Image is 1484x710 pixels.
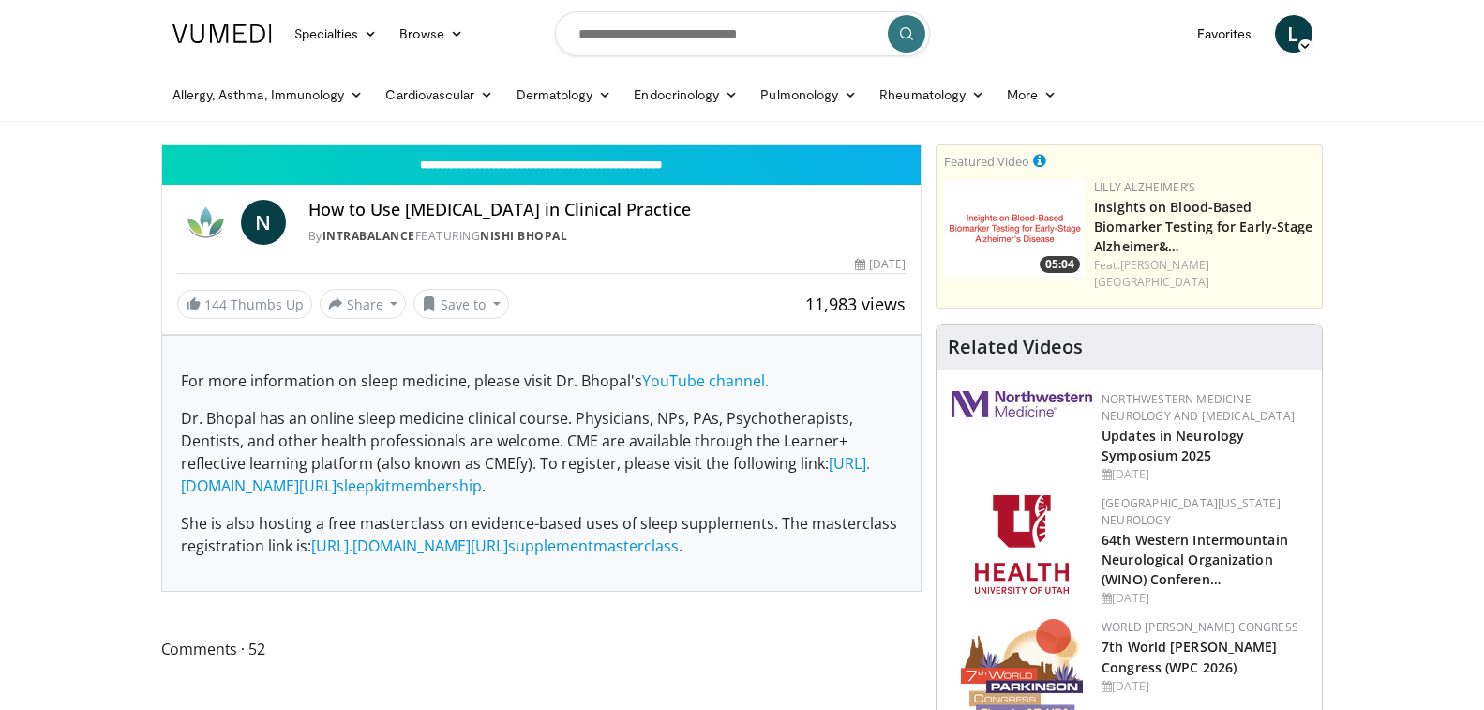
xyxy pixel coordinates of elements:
a: Northwestern Medicine Neurology and [MEDICAL_DATA] [1102,391,1295,424]
img: IntraBalance [177,200,233,245]
a: Dermatology [505,76,623,113]
a: More [996,76,1068,113]
img: f6362829-b0a3-407d-a044-59546adfd345.png.150x105_q85_autocrop_double_scale_upscale_version-0.2.png [975,495,1069,594]
a: YouTube channel. [642,370,769,391]
div: [DATE] [855,256,906,273]
a: Specialties [283,15,389,53]
a: Cardiovascular [374,76,504,113]
a: Pulmonology [749,76,868,113]
a: Lilly Alzheimer’s [1094,179,1195,195]
a: Allergy, Asthma, Immunology [161,76,375,113]
a: Browse [388,15,474,53]
h4: Related Videos [948,336,1083,358]
img: 2a462fb6-9365-492a-ac79-3166a6f924d8.png.150x105_q85_autocrop_double_scale_upscale_version-0.2.jpg [952,391,1092,417]
h4: How to Use [MEDICAL_DATA] in Clinical Practice [308,200,907,220]
a: World [PERSON_NAME] Congress [1102,619,1298,635]
small: Featured Video [944,153,1029,170]
a: 05:04 [944,179,1085,278]
input: Search topics, interventions [555,11,930,56]
button: Save to [413,289,509,319]
a: L [1275,15,1312,53]
button: Share [320,289,407,319]
p: For more information on sleep medicine, please visit Dr. Bhopal's [181,370,903,392]
a: [URL].[DOMAIN_NAME][URL]supplementmasterclass [311,536,679,556]
div: By FEATURING [308,228,907,245]
span: 05:04 [1040,256,1080,273]
a: 7th World [PERSON_NAME] Congress (WPC 2026) [1102,638,1277,675]
span: Comments 52 [161,637,922,661]
div: [DATE] [1102,678,1307,695]
img: 89d2bcdb-a0e3-4b93-87d8-cca2ef42d978.png.150x105_q85_crop-smart_upscale.png [944,179,1085,278]
a: Insights on Blood-Based Biomarker Testing for Early-Stage Alzheimer&… [1094,198,1312,255]
a: Nishi Bhopal [480,228,567,244]
a: Rheumatology [868,76,996,113]
span: 11,983 views [805,293,906,315]
a: 144 Thumbs Up [177,290,312,319]
p: Dr. Bhopal has an online sleep medicine clinical course. Physicians, NPs, PAs, Psychotherapists, ... [181,407,903,497]
span: 144 [204,295,227,313]
div: [DATE] [1102,590,1307,607]
a: IntraBalance [322,228,415,244]
a: Updates in Neurology Symposium 2025 [1102,427,1244,464]
p: She is also hosting a free masterclass on evidence-based uses of sleep supplements. The mastercla... [181,512,903,557]
a: [GEOGRAPHIC_DATA][US_STATE] Neurology [1102,495,1281,528]
a: N [241,200,286,245]
div: Feat. [1094,257,1314,291]
a: Endocrinology [622,76,749,113]
a: Favorites [1186,15,1264,53]
a: [PERSON_NAME][GEOGRAPHIC_DATA] [1094,257,1209,290]
div: [DATE] [1102,466,1307,483]
img: VuMedi Logo [172,24,272,43]
a: 64th Western Intermountain Neurological Organization (WINO) Conferen… [1102,531,1288,588]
